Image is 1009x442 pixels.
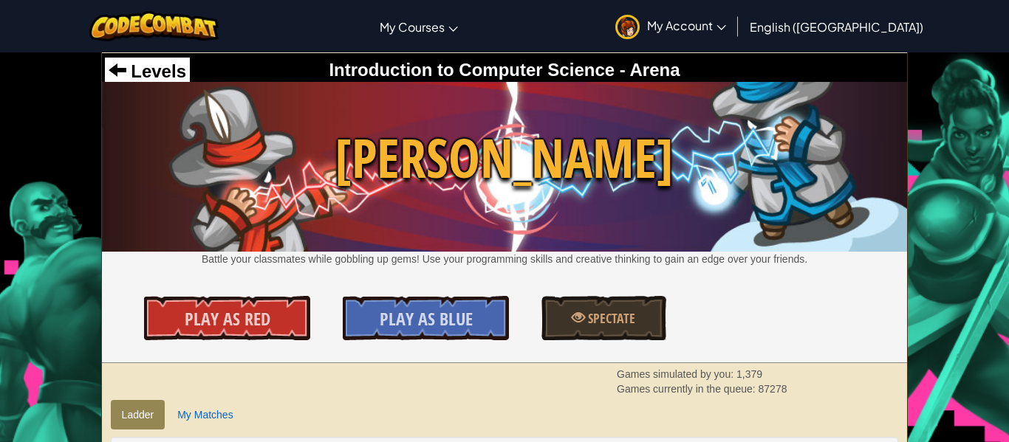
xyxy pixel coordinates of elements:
[89,11,219,41] img: CodeCombat logo
[111,400,165,429] a: Ladder
[102,120,908,196] span: [PERSON_NAME]
[102,252,908,266] p: Battle your classmates while gobbling up gems! Use your programming skills and creative thinking ...
[759,383,787,395] span: 87278
[541,296,666,340] a: Spectate
[109,61,186,81] a: Levels
[380,19,445,35] span: My Courses
[617,368,736,380] span: Games simulated by you:
[615,15,640,39] img: avatar
[185,307,270,331] span: Play As Red
[102,82,908,252] img: Wakka Maul
[608,3,733,49] a: My Account
[736,368,762,380] span: 1,379
[126,61,186,81] span: Levels
[615,60,680,80] span: - Arena
[329,60,615,80] span: Introduction to Computer Science
[750,19,923,35] span: English ([GEOGRAPHIC_DATA])
[166,400,244,429] a: My Matches
[617,383,758,395] span: Games currently in the queue:
[742,7,931,46] a: English ([GEOGRAPHIC_DATA])
[380,307,473,331] span: Play As Blue
[647,18,726,33] span: My Account
[585,309,635,328] span: Spectate
[372,7,465,46] a: My Courses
